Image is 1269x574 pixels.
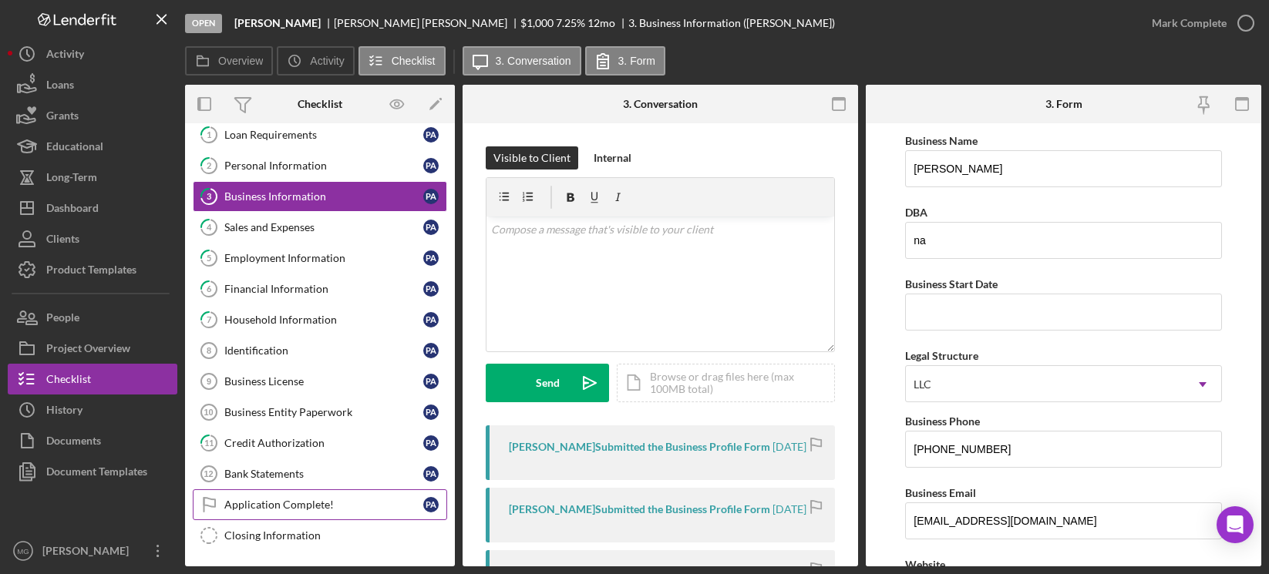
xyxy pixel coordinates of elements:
[8,223,177,254] button: Clients
[509,441,770,453] div: [PERSON_NAME] Submitted the Business Profile Form
[8,39,177,69] button: Activity
[46,100,79,135] div: Grants
[905,415,980,428] label: Business Phone
[207,222,212,232] tspan: 4
[277,46,354,76] button: Activity
[556,17,585,29] div: 7.25 %
[423,250,439,266] div: P A
[46,254,136,289] div: Product Templates
[298,98,342,110] div: Checklist
[46,162,97,196] div: Long-Term
[520,16,554,29] span: $1,000
[193,458,447,489] a: 12Bank StatementsPA
[423,466,439,482] div: P A
[224,529,446,542] div: Closing Information
[905,277,998,290] label: Business Start Date
[193,181,447,212] a: 3Business InformationPA
[224,283,423,295] div: Financial Information
[207,314,212,324] tspan: 7
[586,146,639,170] button: Internal
[218,55,263,67] label: Overview
[224,129,423,141] div: Loan Requirements
[46,333,130,368] div: Project Overview
[423,127,439,143] div: P A
[509,503,770,515] div: [PERSON_NAME] Submitted the Business Profile Form
[773,441,806,453] time: 2024-11-26 20:06
[423,281,439,297] div: P A
[8,364,177,394] button: Checklist
[463,46,581,76] button: 3. Conversation
[905,558,945,571] label: Website
[46,456,147,491] div: Document Templates
[224,190,423,203] div: Business Information
[193,489,447,520] a: Application Complete!PA
[310,55,344,67] label: Activity
[536,364,560,402] div: Send
[587,17,615,29] div: 12 mo
[618,55,655,67] label: 3. Form
[486,364,609,402] button: Send
[423,435,439,451] div: P A
[224,437,423,449] div: Credit Authorization
[8,100,177,131] button: Grants
[623,98,698,110] div: 3. Conversation
[8,193,177,223] button: Dashboard
[224,375,423,388] div: Business License
[1217,506,1254,543] div: Open Intercom Messenger
[334,17,520,29] div: [PERSON_NAME] [PERSON_NAME]
[207,346,211,355] tspan: 8
[193,520,447,551] a: Closing Information
[8,254,177,285] button: Product Templates
[1136,8,1261,39] button: Mark Complete
[224,498,423,511] div: Application Complete!
[39,535,139,570] div: [PERSON_NAME]
[207,191,211,201] tspan: 3
[8,456,177,487] button: Document Templates
[204,438,214,448] tspan: 11
[423,343,439,358] div: P A
[8,302,177,333] button: People
[193,397,447,428] a: 10Business Entity PaperworkPA
[585,46,665,76] button: 3. Form
[193,304,447,335] a: 7Household InformationPA
[493,146,571,170] div: Visible to Client
[207,253,211,263] tspan: 5
[193,119,447,150] a: 1Loan RequirementsPA
[46,69,74,104] div: Loans
[423,189,439,204] div: P A
[628,17,835,29] div: 3. Business Information ([PERSON_NAME])
[773,503,806,515] time: 2024-11-26 20:04
[185,46,273,76] button: Overview
[423,158,439,173] div: P A
[423,312,439,327] div: P A
[46,39,84,73] div: Activity
[207,377,211,386] tspan: 9
[8,425,177,456] button: Documents
[46,302,79,337] div: People
[224,468,423,480] div: Bank Statements
[207,160,211,170] tspan: 2
[486,146,578,170] button: Visible to Client
[46,425,101,460] div: Documents
[193,428,447,458] a: 11Credit AuthorizationPA
[8,162,177,193] button: Long-Term
[8,131,177,162] button: Educational
[207,129,211,139] tspan: 1
[204,469,213,478] tspan: 12
[185,14,222,33] div: Open
[8,333,177,364] a: Project Overview
[46,394,82,429] div: History
[8,394,177,425] button: History
[8,69,177,100] button: Loans
[358,46,446,76] button: Checklist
